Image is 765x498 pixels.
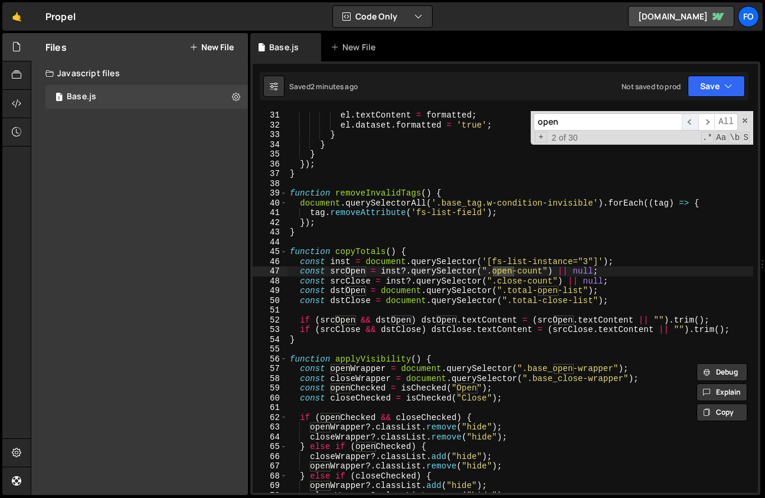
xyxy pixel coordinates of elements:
div: 32 [253,121,287,131]
div: 60 [253,393,287,403]
div: Propel [45,9,76,24]
span: Alt-Enter [714,113,738,131]
div: 50 [253,296,287,306]
span: ​ [698,113,715,131]
div: 51 [253,305,287,315]
div: 45 [253,247,287,257]
span: Toggle Replace mode [535,132,547,143]
div: 36 [253,160,287,170]
div: 55 [253,344,287,354]
div: 57 [253,364,287,374]
button: Copy [697,403,747,421]
div: Base.js [269,41,299,53]
div: Saved [289,82,358,92]
div: 34 [253,140,287,150]
div: 47 [253,266,287,276]
a: [DOMAIN_NAME] [628,6,734,27]
div: 59 [253,383,287,393]
div: 33 [253,130,287,140]
div: 44 [253,237,287,248]
button: Debug [697,363,747,381]
div: Javascript files [31,61,248,85]
div: Not saved to prod [622,82,681,92]
span: RegExp Search [701,132,714,144]
div: 38 [253,179,287,189]
div: 48 [253,276,287,287]
div: 2 minutes ago [310,82,358,92]
div: 42 [253,218,287,228]
div: 43 [253,227,287,237]
h2: Files [45,41,67,54]
div: 35 [253,149,287,160]
span: ​ [682,113,698,131]
div: 41 [253,208,287,218]
div: New File [331,41,380,53]
div: 64 [253,432,287,442]
button: Code Only [333,6,432,27]
div: 17111/47186.js [45,85,248,109]
span: Search In Selection [742,132,750,144]
button: Explain [697,383,747,401]
div: 62 [253,413,287,423]
div: 39 [253,188,287,198]
div: 31 [253,110,287,121]
div: 68 [253,471,287,481]
div: 52 [253,315,287,326]
button: New File [189,43,234,52]
div: 54 [253,335,287,345]
div: 66 [253,452,287,462]
span: CaseSensitive Search [715,132,727,144]
div: 56 [253,354,287,364]
div: 58 [253,374,287,384]
a: 🤙 [2,2,31,31]
div: 46 [253,257,287,267]
span: Whole Word Search [728,132,741,144]
div: 61 [253,403,287,413]
div: 40 [253,198,287,209]
div: 67 [253,461,287,471]
div: 69 [253,481,287,491]
span: 1 [55,93,63,103]
div: Base.js [67,92,96,102]
div: 63 [253,422,287,432]
input: Search for [534,113,682,131]
button: Save [688,76,745,97]
div: 37 [253,169,287,179]
div: 65 [253,442,287,452]
div: 49 [253,286,287,296]
div: 53 [253,325,287,335]
a: fo [738,6,759,27]
span: 2 of 30 [547,133,583,143]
